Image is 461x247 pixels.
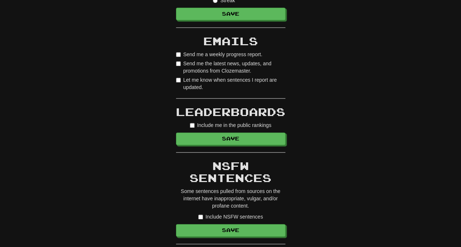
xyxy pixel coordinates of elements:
[176,61,181,66] input: Send me the latest news, updates, and promotions from Clozemaster.
[176,106,285,118] h2: Leaderboards
[176,76,285,91] label: Let me know when sentences I report are updated.
[176,8,285,20] button: Save
[176,35,285,47] h2: Emails
[176,132,285,145] button: Save
[190,123,195,128] input: Include me in the public rankings
[198,215,203,219] input: Include NSFW sentences
[190,121,271,129] label: Include me in the public rankings
[176,188,285,209] p: Some sentences pulled from sources on the internet have inappropriate, vulgar, and/or profane con...
[176,60,285,74] label: Send me the latest news, updates, and promotions from Clozemaster.
[176,51,262,58] label: Send me a weekly progress report.
[198,213,263,220] label: Include NSFW sentences
[176,52,181,57] input: Send me a weekly progress report.
[176,78,181,82] input: Let me know when sentences I report are updated.
[176,224,285,236] button: Save
[176,160,285,184] h2: NSFW Sentences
